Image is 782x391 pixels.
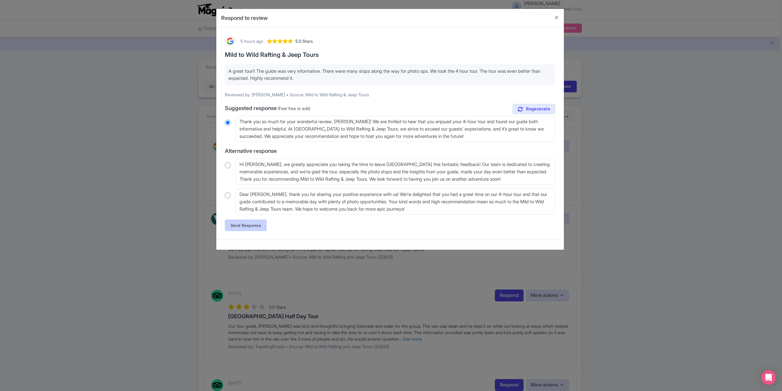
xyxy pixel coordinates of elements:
[225,219,267,231] a: Send Response
[278,106,310,111] span: (Feel free to edit)
[761,370,776,385] div: Open Intercom Messenger
[228,68,552,82] p: A great tour!! The guide was very informative. There were many stops along the way for photo ops....
[225,148,277,154] span: Alternative response
[236,116,555,142] textarea: Thank you so much for your wonderful review, [PERSON_NAME]! We are thrilled to hear that you enjo...
[240,38,263,44] div: 5 hours ago
[513,104,555,114] a: Regenerate
[225,91,555,98] p: Reviewed by: [PERSON_NAME] • Source: Mild to Wild Rafting & Jeep Tours
[236,159,555,185] textarea: Hi [PERSON_NAME], we greatly appreciate you taking the time to leave [GEOGRAPHIC_DATA] this fanta...
[236,189,555,215] textarea: Dear [PERSON_NAME], thank you for sharing your positive experience with us! We’re delighted that ...
[526,106,550,112] span: Regenerate
[225,105,277,111] span: Suggested response
[221,14,268,22] h4: Respond to review
[225,51,555,58] h3: Mild to Wild Rafting & Jeep Tours
[295,38,313,44] span: 5.0 Stars
[549,9,564,26] button: Close
[225,36,236,46] img: Google Logo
